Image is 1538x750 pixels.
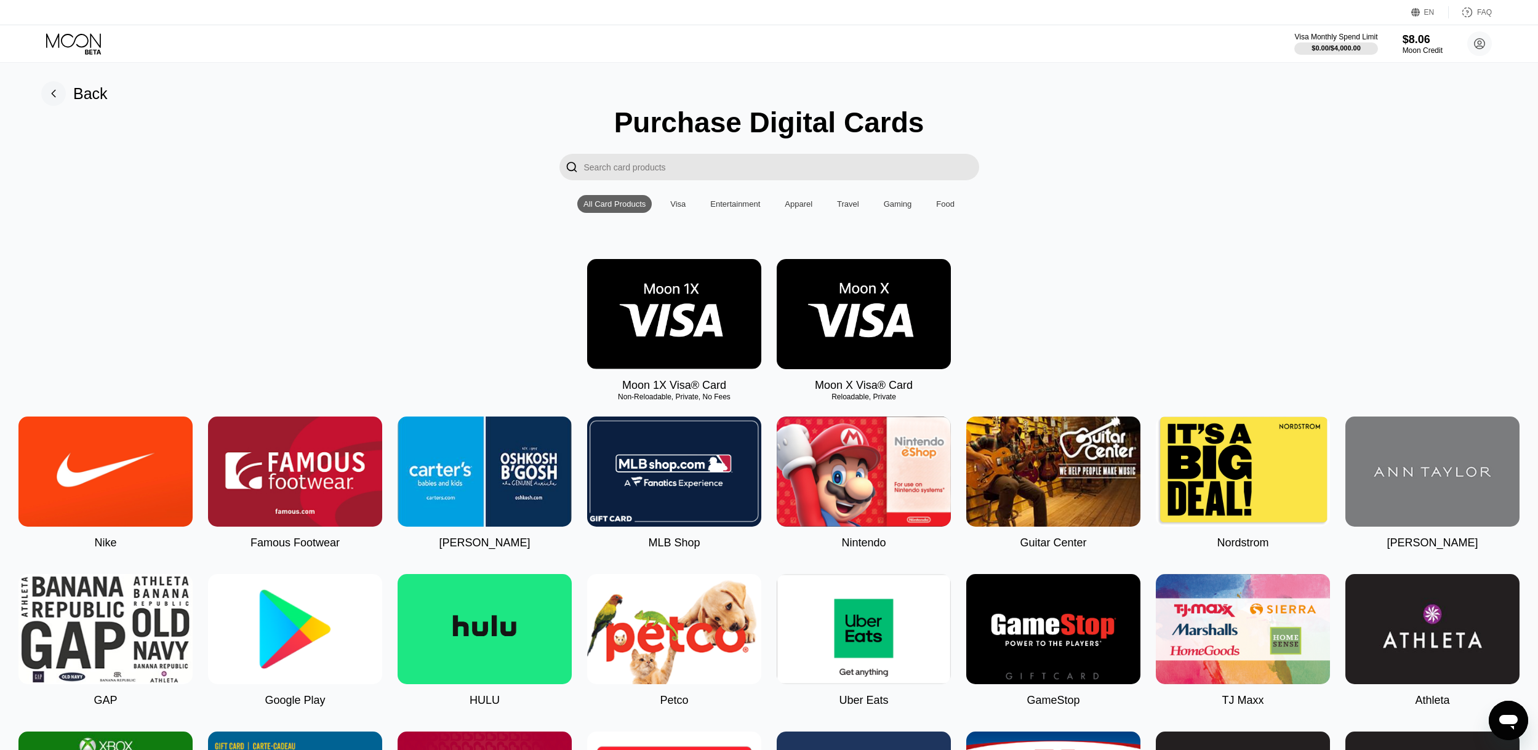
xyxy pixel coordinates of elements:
div: HULU [470,694,500,707]
div: Entertainment [710,199,760,209]
div: Visa Monthly Spend Limit$0.00/$4,000.00 [1294,33,1377,55]
div: Famous Footwear [250,537,340,549]
div: Gaming [884,199,912,209]
div: Moon Credit [1403,46,1443,55]
div: Visa Monthly Spend Limit [1294,33,1377,41]
div: Athleta [1415,694,1449,707]
div: All Card Products [577,195,652,213]
div: Google Play [265,694,325,707]
div:  [559,154,584,180]
div: Apparel [779,195,819,213]
iframe: Nút để khởi chạy cửa sổ nhắn tin [1489,701,1528,740]
div: Nintendo [841,537,886,549]
div: Moon X Visa® Card [815,379,913,392]
div: Food [936,199,955,209]
div: GameStop [1027,694,1079,707]
div: Visa [664,195,692,213]
div: Apparel [785,199,812,209]
div: Visa [670,199,686,209]
div: MLB Shop [648,537,700,549]
div: $8.06 [1403,33,1443,46]
div: Food [930,195,961,213]
div: Petco [660,694,688,707]
div:  [566,160,578,174]
div: Reloadable, Private [777,393,951,401]
div: Back [41,81,108,106]
div: Moon 1X Visa® Card [622,379,726,392]
div: EN [1411,6,1449,18]
div: EN [1424,8,1435,17]
div: [PERSON_NAME] [1387,537,1478,549]
div: Travel [837,199,859,209]
div: TJ Maxx [1222,694,1264,707]
div: Travel [831,195,865,213]
div: FAQ [1449,6,1492,18]
div: Back [73,85,108,103]
div: GAP [94,694,117,707]
div: Uber Eats [839,694,888,707]
div: Non-Reloadable, Private, No Fees [587,393,761,401]
div: $8.06Moon Credit [1403,33,1443,55]
input: Search card products [584,154,979,180]
div: Purchase Digital Cards [614,106,924,139]
div: Nike [94,537,116,549]
div: Nordstrom [1217,537,1268,549]
div: Gaming [878,195,918,213]
div: $0.00 / $4,000.00 [1312,44,1361,52]
div: All Card Products [583,199,646,209]
div: [PERSON_NAME] [439,537,530,549]
div: Guitar Center [1020,537,1086,549]
div: Entertainment [704,195,766,213]
div: FAQ [1477,8,1492,17]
